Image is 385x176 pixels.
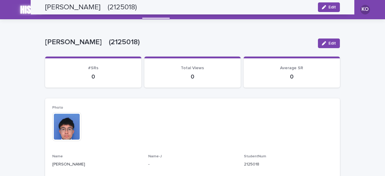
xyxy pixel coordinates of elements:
span: Name [52,155,63,158]
div: KO [360,5,370,14]
span: Photo [52,106,63,110]
button: Edit [318,39,340,48]
p: 0 [152,73,233,80]
span: #SRs [88,66,98,70]
img: k2lX6XtKT2uGl0LI8IDL [12,4,51,16]
p: [PERSON_NAME] [52,161,141,168]
p: 2125018 [244,161,333,168]
span: Name-J [148,155,162,158]
p: 0 [52,73,134,80]
span: Edit [328,41,336,45]
p: 0 [251,73,333,80]
span: Total Views [181,66,204,70]
span: Average SR [280,66,303,70]
p: - [148,161,237,168]
p: [PERSON_NAME] (2125018) [45,38,313,47]
span: StudentNum [244,155,266,158]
